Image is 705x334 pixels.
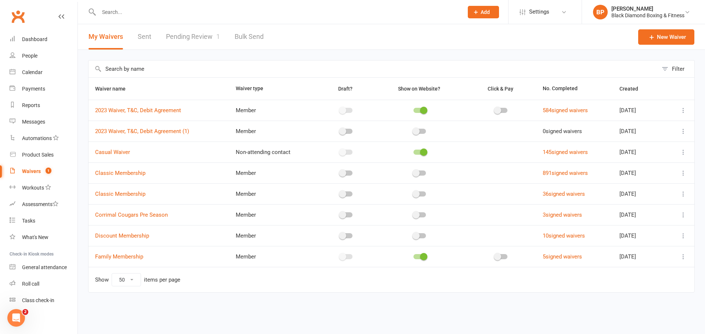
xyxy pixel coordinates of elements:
a: Payments [10,81,77,97]
a: 145signed waivers [543,149,588,155]
div: [PERSON_NAME] [611,5,684,12]
span: Created [619,86,646,92]
a: Clubworx [9,7,27,26]
div: BP [593,5,608,19]
button: My Waivers [88,24,123,49]
div: Class check-in [22,297,54,303]
button: Show on Website? [391,84,448,93]
a: Classic Membership [95,170,145,176]
a: Tasks [10,213,77,229]
a: Waivers 1 [10,163,77,180]
div: Tasks [22,218,35,224]
span: 1 [46,168,51,174]
div: Filter [672,65,684,73]
div: Calendar [22,69,43,75]
a: 10signed waivers [543,232,585,239]
button: Add [468,6,499,18]
div: Assessments [22,201,58,207]
div: What's New [22,234,48,240]
div: Waivers [22,168,41,174]
a: Calendar [10,64,77,81]
a: Casual Waiver [95,149,130,155]
a: Bulk Send [235,24,264,49]
div: People [22,53,37,59]
a: Class kiosk mode [10,292,77,309]
a: 36signed waivers [543,191,585,197]
div: General attendance [22,264,67,270]
span: Draft? [338,86,352,92]
a: 3signed waivers [543,212,582,218]
div: Automations [22,135,52,141]
span: Click & Pay [488,86,513,92]
span: Add [481,9,490,15]
a: Automations [10,130,77,147]
span: 1 [216,33,220,40]
td: [DATE] [613,121,665,142]
a: General attendance kiosk mode [10,259,77,276]
a: 891signed waivers [543,170,588,176]
td: [DATE] [613,225,665,246]
span: Show on Website? [398,86,440,92]
td: [DATE] [613,142,665,162]
td: Member [229,225,318,246]
input: Search by name [88,60,658,77]
button: Waiver name [95,84,134,93]
button: Filter [658,60,694,77]
a: Messages [10,114,77,130]
td: Member [229,183,318,204]
iframe: Intercom live chat [7,309,25,327]
button: Draft? [332,84,361,93]
a: Corrimal Cougars Pre Season [95,212,168,218]
a: Family Membership [95,253,143,260]
a: Workouts [10,180,77,196]
div: Reports [22,102,40,108]
div: Payments [22,86,45,92]
td: Member [229,100,318,121]
td: Member [229,246,318,267]
a: Dashboard [10,31,77,48]
a: People [10,48,77,64]
div: Dashboard [22,36,47,42]
span: 2 [22,309,28,315]
th: No. Completed [536,78,613,100]
a: 5signed waivers [543,253,582,260]
a: 584signed waivers [543,107,588,114]
td: [DATE] [613,100,665,121]
a: Roll call [10,276,77,292]
div: Workouts [22,185,44,191]
a: 2023 Waiver, T&C, Debit Agreement [95,107,181,114]
button: Click & Pay [481,84,521,93]
a: Assessments [10,196,77,213]
td: Member [229,162,318,183]
a: 2023 Waiver, T&C, Debit Agreement (1) [95,128,189,135]
div: Black Diamond Boxing & Fitness [611,12,684,19]
th: Waiver type [229,78,318,100]
span: Settings [529,4,549,20]
td: [DATE] [613,204,665,225]
a: Discount Membership [95,232,149,239]
div: Messages [22,119,45,125]
td: Member [229,121,318,142]
a: Product Sales [10,147,77,163]
button: Created [619,84,646,93]
td: [DATE] [613,162,665,183]
td: Member [229,204,318,225]
div: Roll call [22,281,39,287]
div: Show [95,273,180,286]
span: 0 signed waivers [543,128,582,135]
span: Waiver name [95,86,134,92]
a: Classic Membership [95,191,145,197]
a: Reports [10,97,77,114]
td: Non-attending contact [229,142,318,162]
a: Pending Review1 [166,24,220,49]
div: Product Sales [22,152,54,158]
td: [DATE] [613,246,665,267]
a: Sent [138,24,151,49]
a: What's New [10,229,77,246]
a: New Waiver [638,29,694,45]
td: [DATE] [613,183,665,204]
div: items per page [144,277,180,283]
input: Search... [97,7,458,17]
